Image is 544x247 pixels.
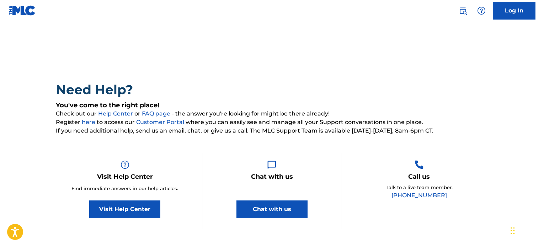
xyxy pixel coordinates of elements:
h2: Need Help? [56,82,489,98]
div: Tiện ích trò chuyện [508,213,544,247]
a: here [82,119,97,125]
img: MLC Logo [9,5,36,16]
span: Register to access our where you can easily see and manage all your Support conversations in one ... [56,118,489,127]
img: Help Box Image [267,160,276,169]
a: Help Center [98,110,134,117]
span: If you need additional help, send us an email, chat, or give us a call. The MLC Support Team is a... [56,127,489,135]
img: search [459,6,467,15]
a: Public Search [456,4,470,18]
p: Talk to a live team member. [386,184,453,191]
h5: Visit Help Center [97,173,153,181]
h5: Chat with us [251,173,293,181]
h5: Call us [408,173,430,181]
div: Help [474,4,489,18]
div: Kéo [511,220,515,241]
a: Log In [493,2,535,20]
img: Help Box Image [121,160,129,169]
h5: You've come to the right place! [56,101,489,109]
img: help [477,6,486,15]
span: Find immediate answers in our help articles. [71,186,178,191]
a: Customer Portal [136,119,186,125]
a: FAQ page [142,110,172,117]
img: Help Box Image [415,160,423,169]
span: Check out our or - the answer you're looking for might be there already! [56,109,489,118]
a: Visit Help Center [89,200,160,218]
a: [PHONE_NUMBER] [391,192,447,199]
iframe: Chat Widget [508,213,544,247]
button: Chat with us [236,200,308,218]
